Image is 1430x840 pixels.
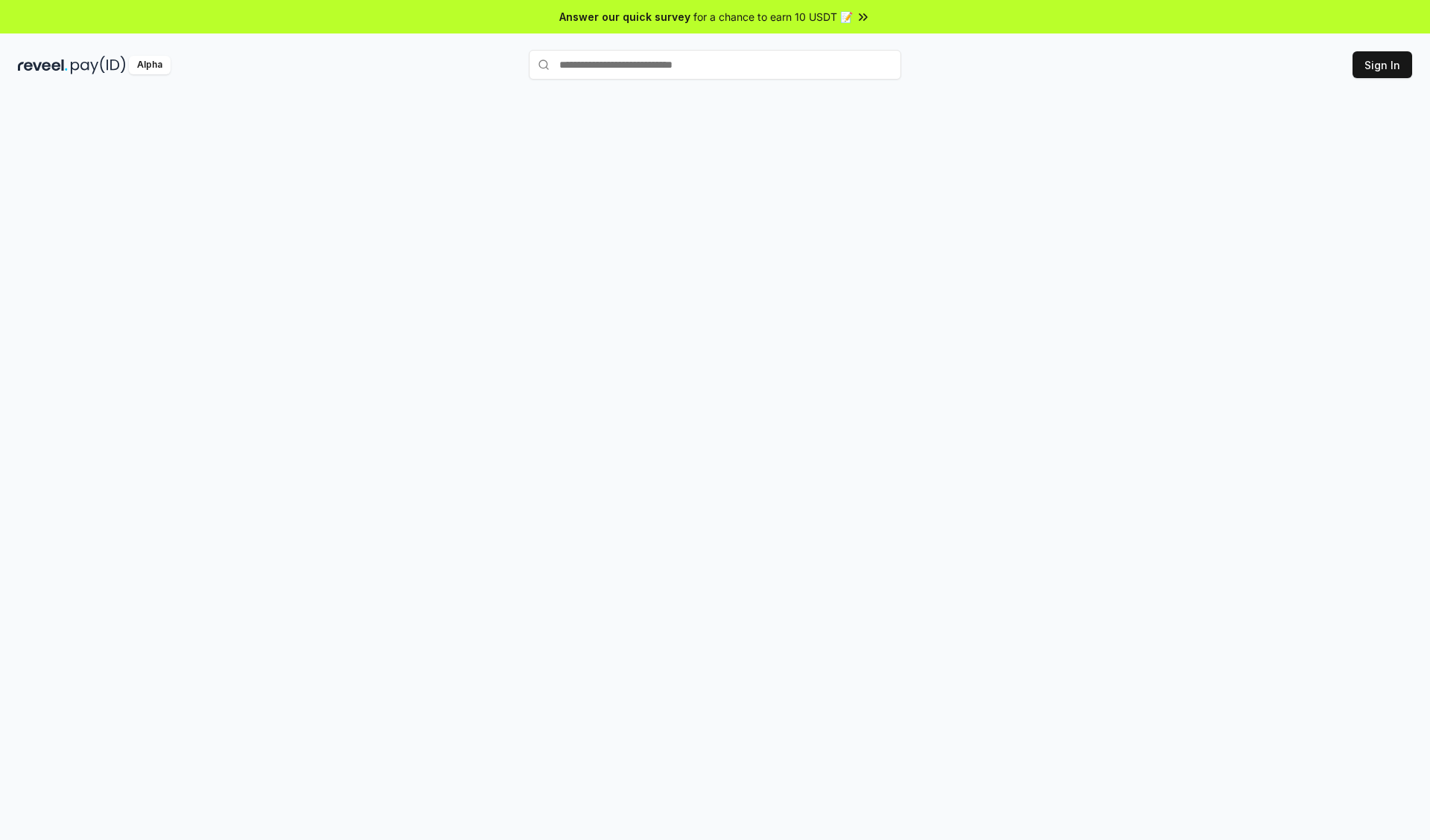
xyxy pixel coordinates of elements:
img: pay_id [71,56,126,74]
span: for a chance to earn 10 USDT 📝 [693,9,853,25]
button: Sign In [1353,51,1412,78]
span: Answer our quick survey [559,9,690,25]
div: Alpha [129,56,171,74]
img: reveel_dark [18,56,68,74]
